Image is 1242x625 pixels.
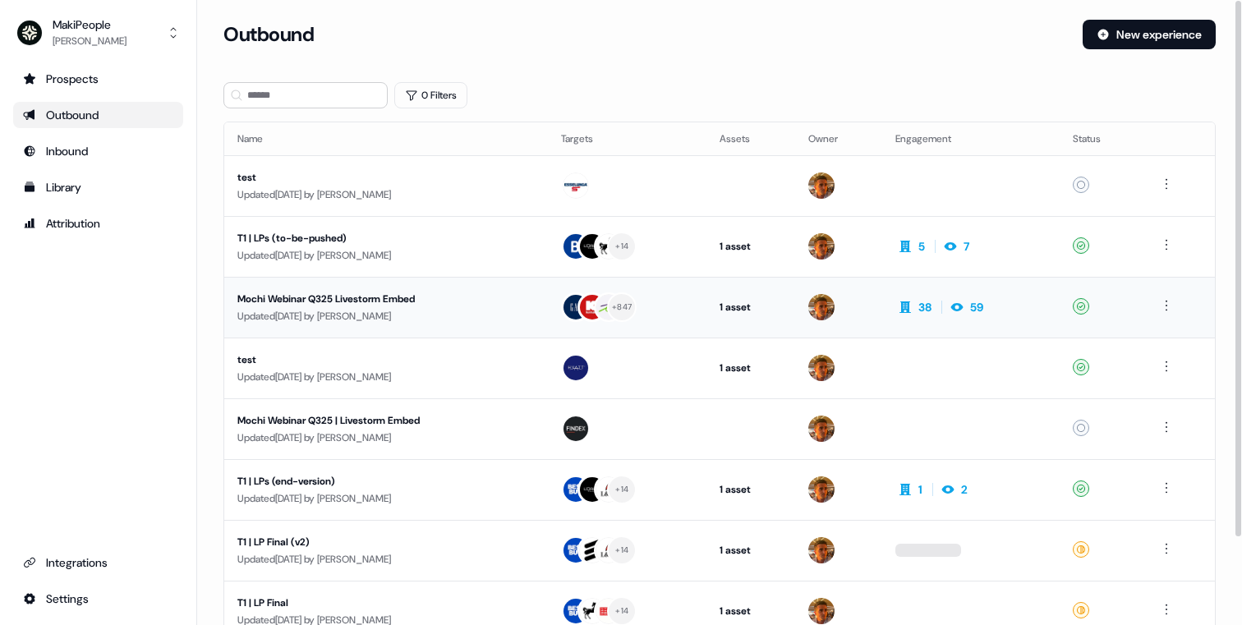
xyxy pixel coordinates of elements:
[237,412,535,429] div: Mochi Webinar Q325 | Livestorm Embed
[224,122,548,155] th: Name
[237,308,535,324] div: Updated [DATE] by [PERSON_NAME]
[720,299,783,315] div: 1 asset
[918,299,931,315] div: 38
[615,482,628,497] div: + 14
[808,416,835,442] img: Vincent
[13,102,183,128] a: Go to outbound experience
[394,82,467,108] button: 0 Filters
[223,22,314,47] h3: Outbound
[720,481,783,498] div: 1 asset
[237,369,535,385] div: Updated [DATE] by [PERSON_NAME]
[720,238,783,255] div: 1 asset
[706,122,796,155] th: Assets
[615,239,628,254] div: + 14
[720,542,783,558] div: 1 asset
[23,215,173,232] div: Attribution
[13,586,183,612] a: Go to integrations
[918,238,925,255] div: 5
[237,230,535,246] div: T1 | LPs (to-be-pushed)
[23,554,173,571] div: Integrations
[720,603,783,619] div: 1 asset
[808,294,835,320] img: Vincent
[23,107,173,123] div: Outbound
[237,490,535,507] div: Updated [DATE] by [PERSON_NAME]
[548,122,706,155] th: Targets
[237,430,535,446] div: Updated [DATE] by [PERSON_NAME]
[808,476,835,503] img: Vincent
[53,33,126,49] div: [PERSON_NAME]
[720,360,783,376] div: 1 asset
[970,299,983,315] div: 59
[237,291,535,307] div: Mochi Webinar Q325 Livestorm Embed
[808,355,835,381] img: Vincent
[808,537,835,563] img: Vincent
[964,238,969,255] div: 7
[237,473,535,489] div: T1 | LPs (end-version)
[237,534,535,550] div: T1 | LP Final (v2)
[795,122,882,155] th: Owner
[882,122,1060,155] th: Engagement
[23,143,173,159] div: Inbound
[918,481,922,498] div: 1
[13,210,183,237] a: Go to attribution
[961,481,968,498] div: 2
[13,66,183,92] a: Go to prospects
[237,551,535,568] div: Updated [DATE] by [PERSON_NAME]
[237,595,535,611] div: T1 | LP Final
[53,16,126,33] div: MakiPeople
[612,300,632,315] div: + 847
[1060,122,1143,155] th: Status
[23,71,173,87] div: Prospects
[23,179,173,195] div: Library
[808,233,835,260] img: Vincent
[808,172,835,199] img: Vincent
[237,352,535,368] div: test
[237,186,535,203] div: Updated [DATE] by [PERSON_NAME]
[615,604,628,618] div: + 14
[13,549,183,576] a: Go to integrations
[13,13,183,53] button: MakiPeople[PERSON_NAME]
[13,138,183,164] a: Go to Inbound
[237,247,535,264] div: Updated [DATE] by [PERSON_NAME]
[615,543,628,558] div: + 14
[13,174,183,200] a: Go to templates
[23,591,173,607] div: Settings
[808,598,835,624] img: Vincent
[1083,20,1216,49] button: New experience
[237,169,535,186] div: test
